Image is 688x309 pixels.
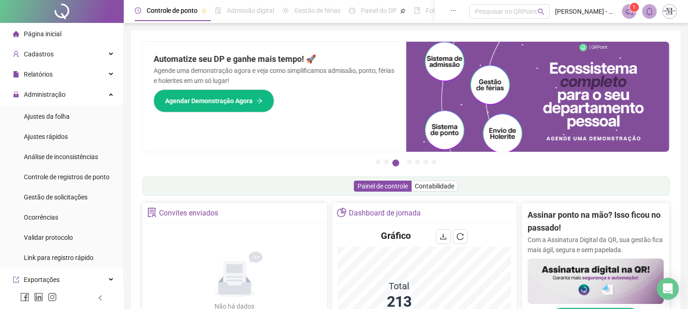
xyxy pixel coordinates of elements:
[426,7,484,14] span: Folha de pagamento
[407,160,412,164] button: 4
[135,7,141,14] span: clock-circle
[227,7,274,14] span: Admissão digital
[645,7,654,16] span: bell
[663,5,677,18] img: 67331
[424,160,428,164] button: 6
[24,133,68,140] span: Ajustes rápidos
[361,7,396,14] span: Painel do DP
[147,208,157,217] span: solution
[625,7,633,16] span: notification
[24,153,98,160] span: Análise de inconsistências
[349,7,355,14] span: dashboard
[97,295,104,301] span: left
[24,173,110,181] span: Controle de registros de ponto
[384,160,389,164] button: 2
[24,50,54,58] span: Cadastros
[13,91,19,98] span: lock
[159,205,218,221] div: Convites enviados
[13,276,19,283] span: export
[294,7,341,14] span: Gestão de férias
[48,292,57,302] span: instagram
[457,233,464,240] span: reload
[630,3,639,12] sup: 1
[24,193,88,201] span: Gestão de solicitações
[20,292,29,302] span: facebook
[24,276,60,283] span: Exportações
[392,160,399,166] button: 3
[528,209,664,235] h2: Assinar ponto na mão? Isso ficou no passado!
[381,229,411,242] h4: Gráfico
[400,8,406,14] span: pushpin
[406,42,670,152] img: banner%2Fd57e337e-a0d3-4837-9615-f134fc33a8e6.png
[415,160,420,164] button: 5
[349,205,421,221] div: Dashboard de jornada
[337,208,347,217] span: pie-chart
[528,259,664,304] img: banner%2F02c71560-61a6-44d4-94b9-c8ab97240462.png
[24,214,58,221] span: Ocorrências
[24,30,61,38] span: Página inicial
[256,98,263,104] span: arrow-right
[633,4,636,11] span: 1
[24,91,66,98] span: Administração
[24,71,53,78] span: Relatórios
[528,235,664,255] p: Com a Assinatura Digital da QR, sua gestão fica mais ágil, segura e sem papelada.
[215,7,221,14] span: file-done
[13,51,19,57] span: user-add
[24,113,70,120] span: Ajustes da folha
[282,7,289,14] span: sun
[440,233,447,240] span: download
[201,8,207,14] span: pushpin
[415,182,454,190] span: Contabilidade
[376,160,380,164] button: 1
[450,7,457,14] span: ellipsis
[13,31,19,37] span: home
[154,89,274,112] button: Agendar Demonstração Agora
[432,160,436,164] button: 7
[154,66,395,86] p: Agende uma demonstração agora e veja como simplificamos admissão, ponto, férias e holerites em um...
[24,254,94,261] span: Link para registro rápido
[358,182,408,190] span: Painel de controle
[538,8,545,15] span: search
[13,71,19,77] span: file
[24,234,73,241] span: Validar protocolo
[147,7,198,14] span: Controle de ponto
[555,6,616,17] span: [PERSON_NAME] - TRANSMARTINS
[414,7,420,14] span: book
[657,278,679,300] div: Open Intercom Messenger
[34,292,43,302] span: linkedin
[154,53,395,66] h2: Automatize seu DP e ganhe mais tempo! 🚀
[165,96,253,106] span: Agendar Demonstração Agora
